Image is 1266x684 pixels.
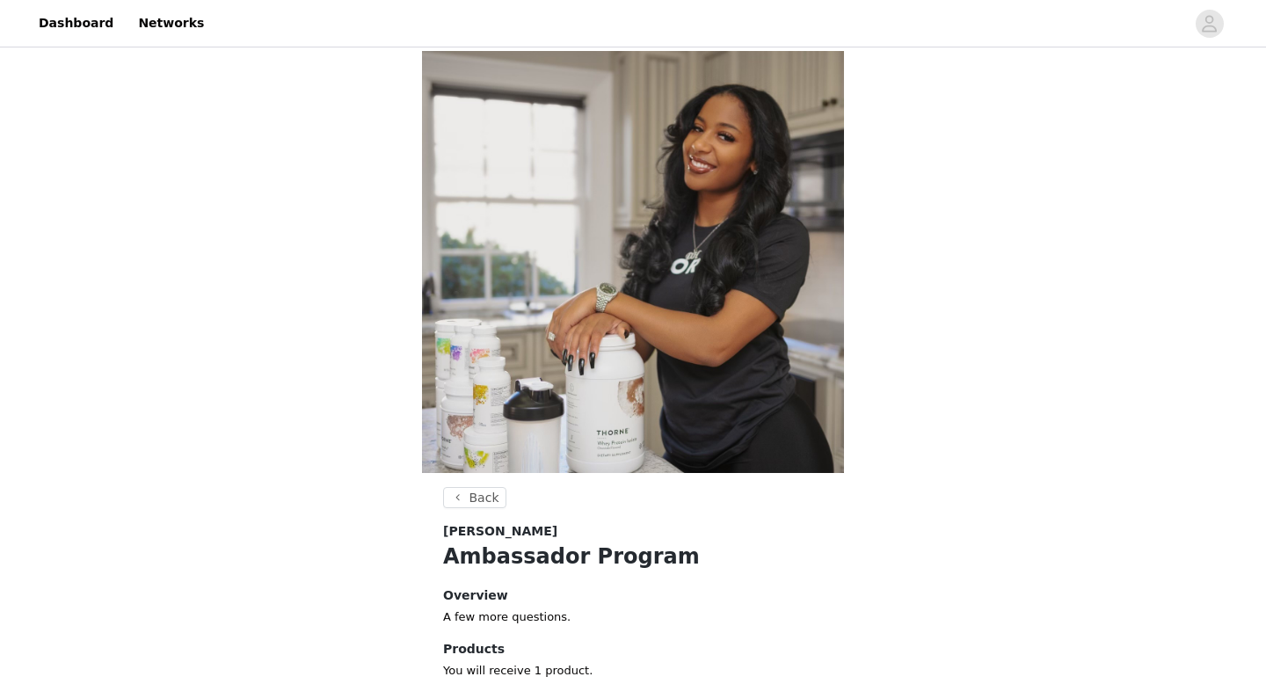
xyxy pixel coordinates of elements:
[443,608,823,626] p: A few more questions.
[443,662,823,680] p: You will receive 1 product.
[422,51,844,473] img: campaign image
[443,541,823,572] h1: Ambassador Program
[28,4,124,43] a: Dashboard
[443,487,506,508] button: Back
[443,586,823,605] h4: Overview
[1201,10,1218,38] div: avatar
[443,522,557,541] span: [PERSON_NAME]
[443,640,823,659] h4: Products
[127,4,215,43] a: Networks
